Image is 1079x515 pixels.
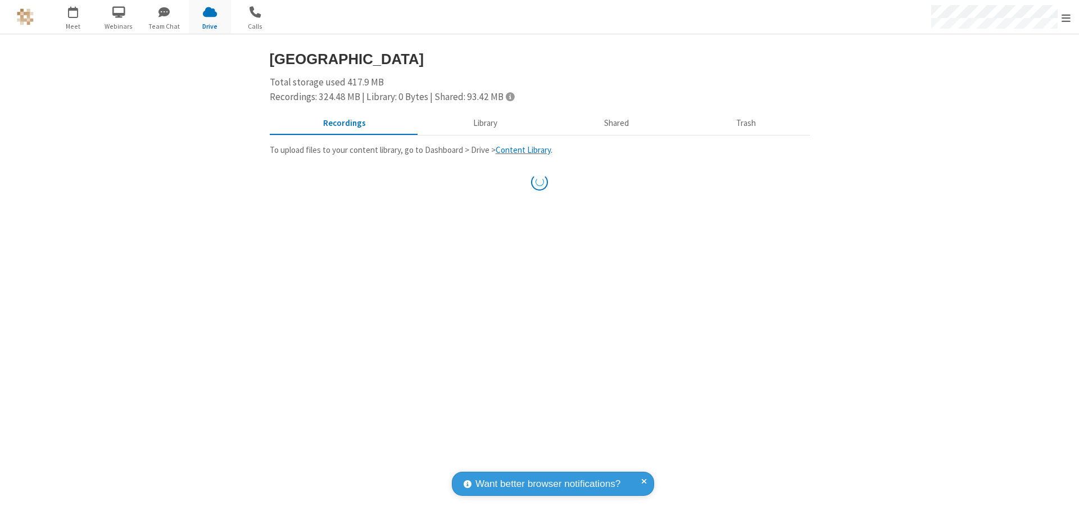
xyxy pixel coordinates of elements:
div: Recordings: 324.48 MB | Library: 0 Bytes | Shared: 93.42 MB [270,90,810,105]
div: Total storage used 417.9 MB [270,75,810,104]
span: Want better browser notifications? [475,477,620,491]
span: Team Chat [143,21,185,31]
span: Totals displayed include files that have been moved to the trash. [506,92,514,101]
span: Calls [234,21,276,31]
span: Webinars [98,21,140,31]
button: Shared during meetings [551,113,683,134]
p: To upload files to your content library, go to Dashboard > Drive > . [270,144,810,157]
span: Drive [189,21,231,31]
button: Trash [683,113,810,134]
button: Content library [419,113,551,134]
span: Meet [52,21,94,31]
h3: [GEOGRAPHIC_DATA] [270,51,810,67]
a: Content Library [496,144,551,155]
button: Recorded meetings [270,113,420,134]
img: QA Selenium DO NOT DELETE OR CHANGE [17,8,34,25]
